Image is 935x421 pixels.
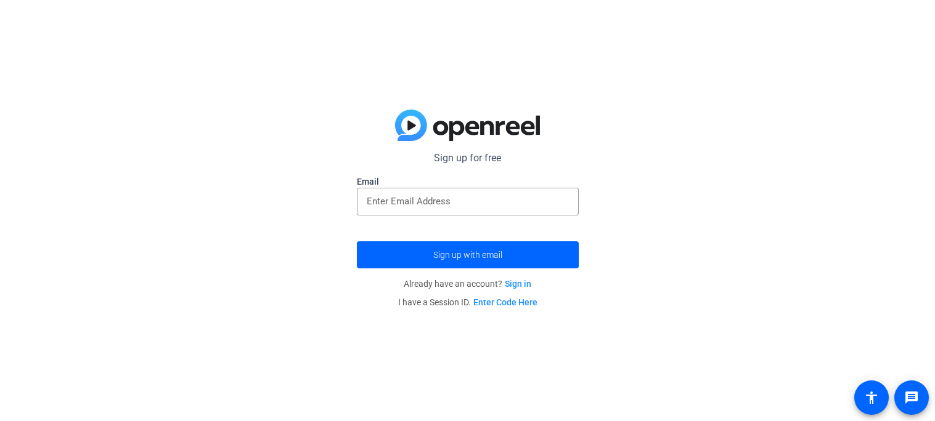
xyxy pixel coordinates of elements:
input: Enter Email Address [367,194,569,209]
span: I have a Session ID. [398,297,537,307]
a: Enter Code Here [473,297,537,307]
button: Sign up with email [357,241,579,268]
mat-icon: message [904,390,919,405]
mat-icon: accessibility [864,390,879,405]
a: Sign in [505,279,531,289]
span: Already have an account? [404,279,531,289]
label: Email [357,175,579,188]
p: Sign up for free [357,151,579,166]
img: blue-gradient.svg [395,110,540,142]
